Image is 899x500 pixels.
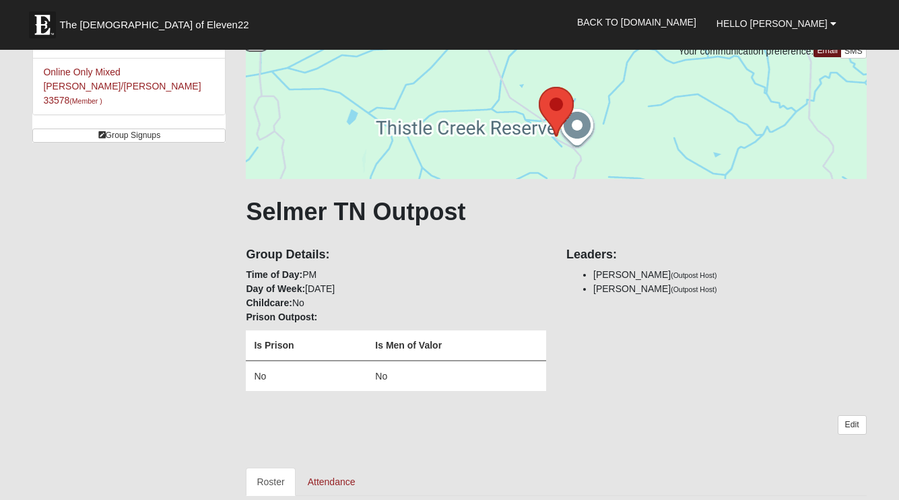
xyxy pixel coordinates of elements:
a: Hello [PERSON_NAME] [706,7,846,40]
a: Email [813,44,841,57]
th: Is Prison [246,330,367,361]
span: The [DEMOGRAPHIC_DATA] of Eleven22 [59,18,248,32]
h4: Group Details: [246,248,546,262]
small: (Outpost Host) [671,285,717,293]
small: (Outpost Host) [671,271,717,279]
span: Your communication preference: [678,46,813,57]
a: Group Signups [32,129,226,143]
td: No [367,361,546,391]
td: No [246,361,367,391]
strong: Childcare: [246,297,292,308]
th: Is Men of Valor [367,330,546,361]
span: Hello [PERSON_NAME] [717,18,828,29]
a: Online Only Mixed [PERSON_NAME]/[PERSON_NAME] 33578(Member ) [43,67,201,106]
a: Edit [838,415,867,435]
li: [PERSON_NAME] [593,282,867,296]
small: (Member ) [69,97,102,105]
div: PM [DATE] No [236,238,556,405]
a: Back to [DOMAIN_NAME] [567,5,706,39]
img: Eleven22 logo [29,11,56,38]
strong: Day of Week: [246,283,305,294]
a: The [DEMOGRAPHIC_DATA] of Eleven22 [22,5,292,38]
a: Roster [246,468,295,496]
h4: Leaders: [566,248,867,262]
h1: Selmer TN Outpost [246,197,866,226]
strong: Time of Day: [246,269,302,280]
a: SMS [840,44,867,59]
strong: Prison Outpost: [246,312,317,322]
a: Attendance [297,468,366,496]
li: [PERSON_NAME] [593,268,867,282]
